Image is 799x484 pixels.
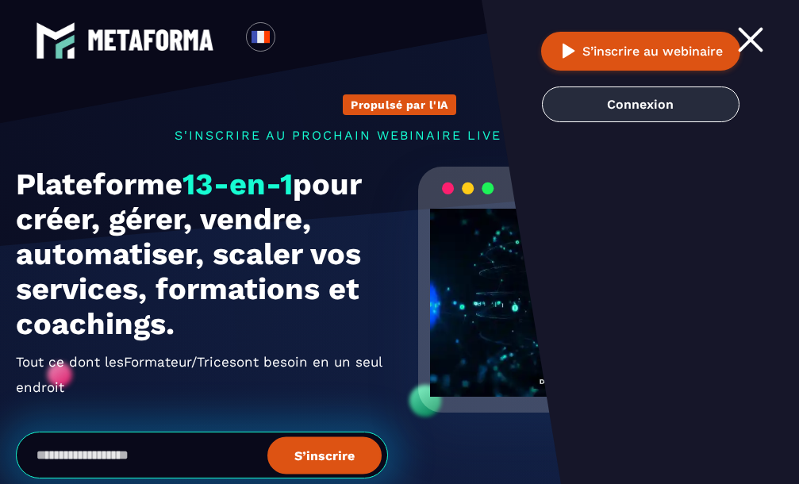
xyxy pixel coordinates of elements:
img: logo [36,21,75,60]
img: loading [442,181,494,196]
button: S’inscrire [267,436,382,474]
span: Formateur/Trices [124,349,236,375]
h1: Plateforme pour créer, gérer, vendre, automatiser, scaler vos services, formations et coachings. [16,167,388,341]
span: 13-en-1 [182,167,293,202]
a: Connexion [542,86,739,122]
img: play [559,41,578,61]
div: Search for option [275,22,314,57]
p: s'inscrire au prochain webinaire live de [16,128,783,143]
img: logo [87,29,214,50]
input: Search for option [289,30,301,49]
button: S’inscrire au webinaire [541,32,740,71]
img: fr [251,27,271,47]
p: Propulsé par l'IA [351,98,448,111]
h2: Tout ce dont les ont besoin en un seul endroit [16,349,388,400]
video: Your browser does not support the video tag. [430,209,765,376]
